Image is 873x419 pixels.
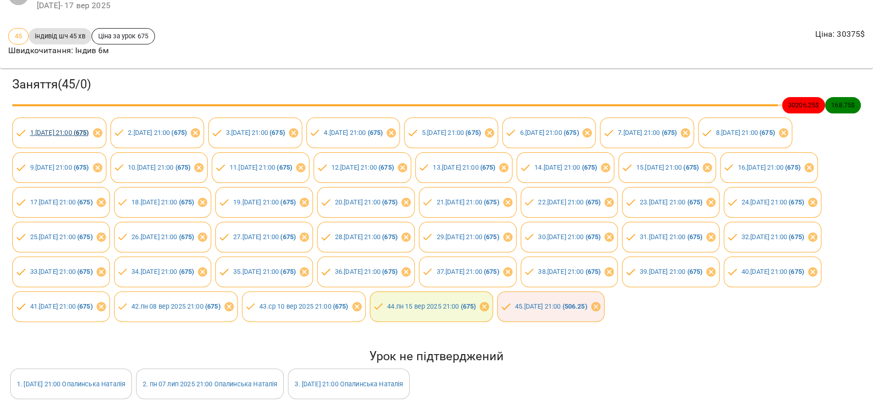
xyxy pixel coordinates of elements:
[17,380,125,388] a: 1. [DATE] 21:00 Опалинська Наталія
[484,268,499,275] b: ( 675 )
[280,268,296,275] b: ( 675 )
[618,129,677,136] a: 7.[DATE] 21:00 (675)
[30,302,93,310] a: 41.[DATE] 21:00 (675)
[30,198,93,206] a: 17.[DATE] 21:00 (675)
[436,268,499,275] a: 37.[DATE] 21:00 (675)
[77,302,93,310] b: ( 675 )
[205,302,220,310] b: ( 675 )
[114,291,238,322] div: 42.пн 08 вер 2025 21:00 (675)
[131,233,194,241] a: 26.[DATE] 21:00 (675)
[502,118,596,148] div: 6.[DATE] 21:00 (675)
[335,268,397,275] a: 36.[DATE] 21:00 (675)
[368,129,383,136] b: ( 675 )
[77,268,93,275] b: ( 675 )
[175,164,191,171] b: ( 675 )
[233,233,296,241] a: 27.[DATE] 21:00 (675)
[521,222,618,252] div: 30.[DATE] 21:00 (675)
[422,129,481,136] a: 5.[DATE] 21:00 (675)
[226,129,285,136] a: 3.[DATE] 21:00 (675)
[30,164,89,171] a: 9.[DATE] 21:00 (675)
[110,152,208,183] div: 10.[DATE] 21:00 (675)
[128,129,187,136] a: 2.[DATE] 21:00 (675)
[382,268,397,275] b: ( 675 )
[724,187,821,218] div: 24.[DATE] 21:00 (675)
[242,291,366,322] div: 43.ср 10 вер 2025 21:00 (675)
[179,268,194,275] b: ( 675 )
[212,152,309,183] div: 11.[DATE] 21:00 (675)
[562,302,587,310] b: ( 506.25 )
[640,198,702,206] a: 23.[DATE] 21:00 (675)
[9,31,28,41] span: 45
[520,129,578,136] a: 6.[DATE] 21:00 (675)
[295,380,403,388] a: 3. [DATE] 21:00 Опалинська Наталія
[698,118,792,148] div: 8.[DATE] 21:00 (675)
[215,187,313,218] div: 19.[DATE] 21:00 (675)
[110,118,205,148] div: 2.[DATE] 21:00 (675)
[114,257,212,287] div: 34.[DATE] 21:00 (675)
[12,118,106,148] div: 1.[DATE] 21:00 (675)
[171,129,187,136] b: ( 675 )
[724,257,821,287] div: 40.[DATE] 21:00 (675)
[538,233,600,241] a: 30.[DATE] 21:00 (675)
[661,129,677,136] b: ( 675 )
[687,268,702,275] b: ( 675 )
[270,129,285,136] b: ( 675 )
[521,257,618,287] div: 38.[DATE] 21:00 (675)
[74,164,89,171] b: ( 675 )
[215,222,313,252] div: 27.[DATE] 21:00 (675)
[131,268,194,275] a: 34.[DATE] 21:00 (675)
[586,233,601,241] b: ( 675 )
[419,187,517,218] div: 21.[DATE] 21:00 (675)
[640,233,702,241] a: 31.[DATE] 21:00 (675)
[12,152,106,183] div: 9.[DATE] 21:00 (675)
[480,164,496,171] b: ( 675 )
[538,198,600,206] a: 22.[DATE] 21:00 (675)
[581,164,597,171] b: ( 675 )
[324,129,383,136] a: 4.[DATE] 21:00 (675)
[419,222,517,252] div: 29.[DATE] 21:00 (675)
[737,164,800,171] a: 16.[DATE] 21:00 (675)
[687,233,702,241] b: ( 675 )
[436,233,499,241] a: 29.[DATE] 21:00 (675)
[415,152,513,183] div: 13.[DATE] 21:00 (675)
[742,198,804,206] a: 24.[DATE] 21:00 (675)
[586,198,601,206] b: ( 675 )
[208,118,302,148] div: 3.[DATE] 21:00 (675)
[74,129,89,136] b: ( 675 )
[789,233,804,241] b: ( 675 )
[640,268,702,275] a: 39.[DATE] 21:00 (675)
[233,198,296,206] a: 19.[DATE] 21:00 (675)
[461,302,476,310] b: ( 675 )
[564,129,579,136] b: ( 675 )
[77,233,93,241] b: ( 675 )
[143,380,277,388] a: 2. пн 07 лип 2025 21:00 Опалинська Наталія
[789,198,804,206] b: ( 675 )
[683,164,699,171] b: ( 675 )
[419,257,517,287] div: 37.[DATE] 21:00 (675)
[131,198,194,206] a: 18.[DATE] 21:00 (675)
[716,129,775,136] a: 8.[DATE] 21:00 (675)
[484,198,499,206] b: ( 675 )
[179,233,194,241] b: ( 675 )
[465,129,481,136] b: ( 675 )
[742,268,804,275] a: 40.[DATE] 21:00 (675)
[317,257,415,287] div: 36.[DATE] 21:00 (675)
[92,31,154,41] span: Ціна за урок 675
[515,302,587,310] a: 45.[DATE] 21:00 (506.25)
[30,129,89,136] a: 1.[DATE] 21:00 (675)
[131,302,220,310] a: 42.пн 08 вер 2025 21:00 (675)
[815,28,865,40] p: Ціна : 30375 $
[538,268,600,275] a: 38.[DATE] 21:00 (675)
[433,164,495,171] a: 13.[DATE] 21:00 (675)
[534,164,597,171] a: 14.[DATE] 21:00 (675)
[215,257,313,287] div: 35.[DATE] 21:00 (675)
[317,187,415,218] div: 20.[DATE] 21:00 (675)
[370,291,494,322] div: 44.пн 15 вер 2025 21:00 (675)
[517,152,614,183] div: 14.[DATE] 21:00 (675)
[114,187,212,218] div: 18.[DATE] 21:00 (675)
[233,268,296,275] a: 35.[DATE] 21:00 (675)
[404,118,498,148] div: 5.[DATE] 21:00 (675)
[586,268,601,275] b: ( 675 )
[497,291,604,322] div: 45.[DATE] 21:00 (506.25)
[521,187,618,218] div: 22.[DATE] 21:00 (675)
